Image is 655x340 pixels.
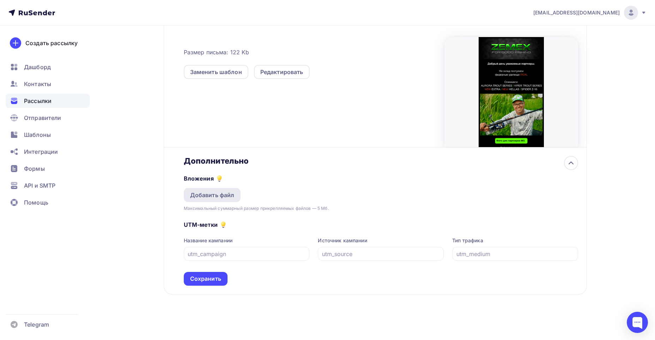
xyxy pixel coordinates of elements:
div: Дополнительно [184,156,578,166]
input: utm_medium [456,250,574,258]
a: Контакты [6,77,90,91]
span: API и SMTP [24,181,55,190]
div: Максимальный суммарный размер прикрепляемых файлов — 5 Мб. [184,205,329,212]
span: Отправители [24,114,61,122]
a: Рассылки [6,94,90,108]
div: Добавить файл [190,191,235,199]
span: Помощь [24,198,48,207]
input: utm_source [322,250,440,258]
span: Интеграции [24,147,58,156]
div: Источник кампании [318,237,444,244]
h5: Вложения [184,174,214,183]
a: Шаблоны [6,128,90,142]
span: Дашборд [24,63,51,71]
div: Название кампании [184,237,310,244]
input: utm_campaign [188,250,305,258]
span: Шаблоны [24,130,51,139]
a: Дашборд [6,60,90,74]
a: Формы [6,162,90,176]
div: Сохранить [190,275,221,283]
span: Рассылки [24,97,51,105]
span: Размер письма: 122 Kb [184,48,249,56]
div: Заменить шаблон [190,68,242,76]
span: Контакты [24,80,51,88]
div: Редактировать [260,68,303,76]
span: Telegram [24,320,49,329]
h5: UTM-метки [184,220,218,229]
a: Отправители [6,111,90,125]
div: Создать рассылку [25,39,78,47]
div: Тип трафика [452,237,578,244]
span: Формы [24,164,45,173]
a: [EMAIL_ADDRESS][DOMAIN_NAME] [533,6,647,20]
span: [EMAIL_ADDRESS][DOMAIN_NAME] [533,9,620,16]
